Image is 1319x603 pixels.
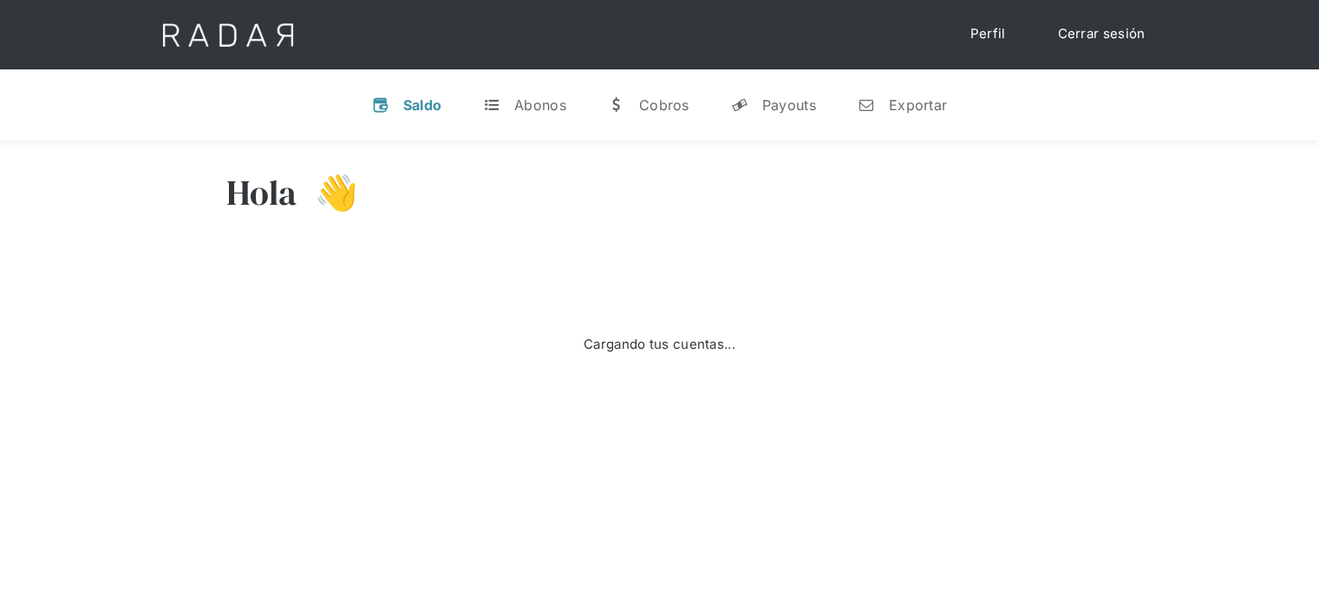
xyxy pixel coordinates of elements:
div: Abonos [514,96,566,114]
div: Cargando tus cuentas... [584,335,735,355]
h3: Hola [226,171,297,214]
div: n [858,96,875,114]
div: y [731,96,748,114]
div: w [608,96,625,114]
div: Saldo [403,96,442,114]
a: Perfil [953,17,1023,51]
div: v [372,96,389,114]
a: Cerrar sesión [1041,17,1163,51]
div: Payouts [762,96,816,114]
div: t [483,96,500,114]
div: Exportar [889,96,947,114]
div: Cobros [639,96,689,114]
h3: 👋 [297,171,358,214]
